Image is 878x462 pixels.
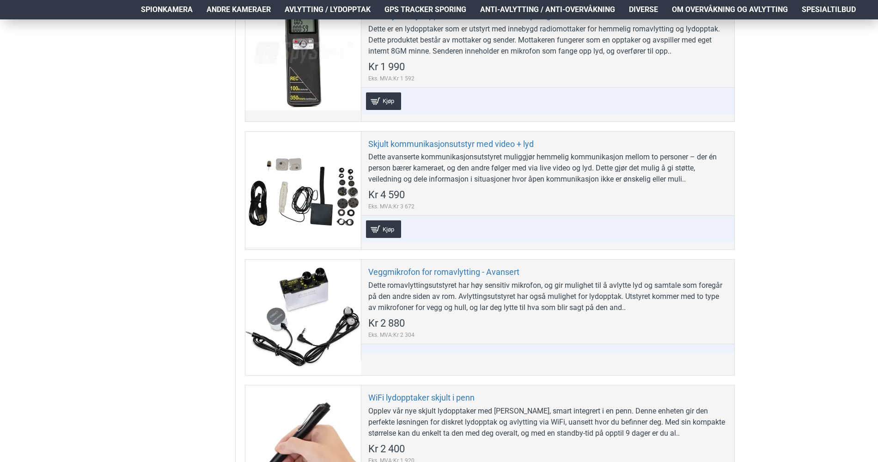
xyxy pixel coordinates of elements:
[207,4,271,15] span: Andre kameraer
[285,4,371,15] span: Avlytting / Lydopptak
[384,4,466,15] span: GPS Tracker Sporing
[368,24,727,57] div: Dette er en lydopptaker som er utstyrt med innebygd radiomottaker for hemmelig romavlytting og ly...
[672,4,788,15] span: Om overvåkning og avlytting
[368,392,475,403] a: WiFi lydopptaker skjult i penn
[368,202,415,211] span: Eks. MVA:Kr 3 672
[368,190,405,200] span: Kr 4 590
[368,331,415,339] span: Eks. MVA:Kr 2 304
[368,267,519,277] a: Veggmikrofon for romavlytting - Avansert
[368,152,727,185] div: Dette avanserte kommunikasjonsutstyret muliggjør hemmelig kommunikasjon mellom to personer – der ...
[368,62,405,72] span: Kr 1 990
[245,260,361,375] a: Veggmikrofon for romavlytting - Avansert Veggmikrofon for romavlytting - Avansert
[380,226,396,232] span: Kjøp
[368,318,405,328] span: Kr 2 880
[368,139,534,149] a: Skjult kommunikasjonsutstyr med video + lyd
[368,280,727,313] div: Dette romavlyttingsutstyret har høy sensitiv mikrofon, og gir mulighet til å avlytte lyd og samta...
[368,74,415,83] span: Eks. MVA:Kr 1 592
[245,132,361,247] a: Skjult kommunikasjonsutstyr med video + lyd Skjult kommunikasjonsutstyr med video + lyd
[368,406,727,439] div: Opplev vår nye skjult lydopptaker med [PERSON_NAME], smart integrert i en penn. Denne enheten gir...
[141,4,193,15] span: Spionkamera
[368,444,405,454] span: Kr 2 400
[629,4,658,15] span: Diverse
[480,4,615,15] span: Anti-avlytting / Anti-overvåkning
[802,4,856,15] span: Spesialtilbud
[380,98,396,104] span: Kjøp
